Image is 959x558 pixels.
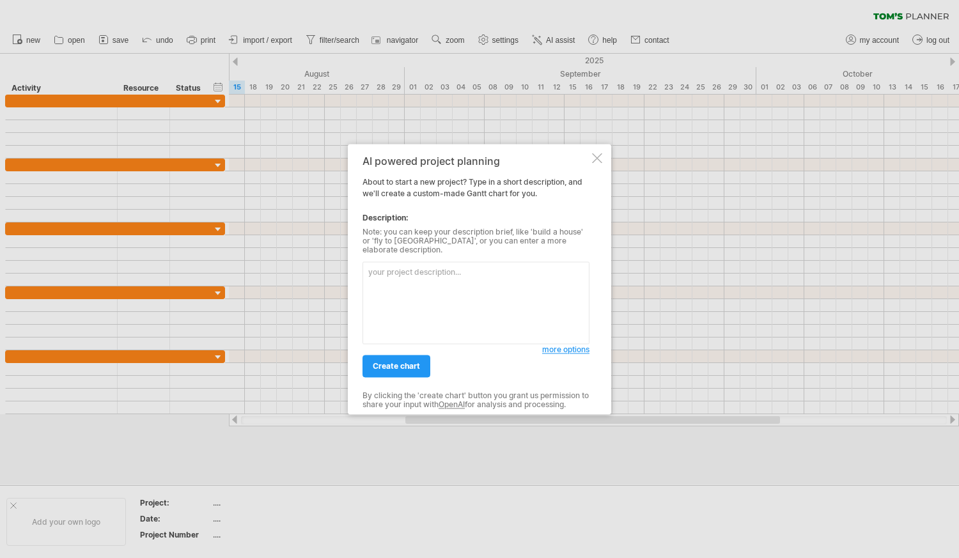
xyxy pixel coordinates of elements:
[439,400,465,410] a: OpenAI
[373,361,420,371] span: create chart
[363,155,589,403] div: About to start a new project? Type in a short description, and we'll create a custom-made Gantt c...
[542,345,589,354] span: more options
[363,391,589,410] div: By clicking the 'create chart' button you grant us permission to share your input with for analys...
[363,355,430,377] a: create chart
[363,155,589,167] div: AI powered project planning
[363,228,589,255] div: Note: you can keep your description brief, like 'build a house' or 'fly to [GEOGRAPHIC_DATA]', or...
[542,344,589,355] a: more options
[363,212,589,224] div: Description:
